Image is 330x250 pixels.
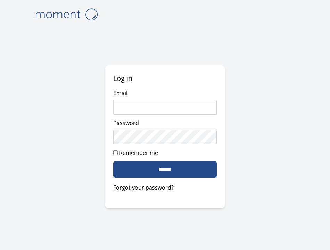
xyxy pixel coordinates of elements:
[113,183,217,192] a: Forgot your password?
[32,6,101,23] img: logo-4e3dc11c47720685a147b03b5a06dd966a58ff35d612b21f08c02c0306f2b779.png
[113,119,139,127] label: Password
[113,89,127,97] label: Email
[113,74,217,83] h2: Log in
[119,149,158,157] label: Remember me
